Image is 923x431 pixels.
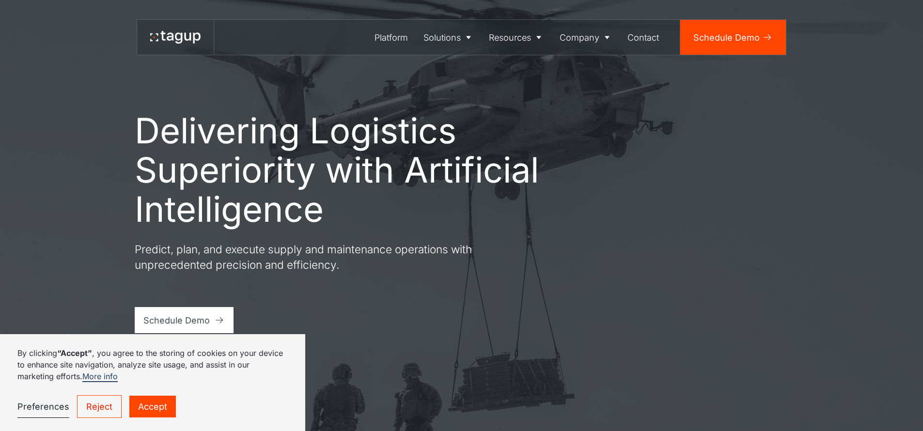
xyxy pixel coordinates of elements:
[129,396,176,417] a: Accept
[135,242,484,272] p: Predict, plan, and execute supply and maintenance operations with unprecedented precision and eff...
[82,371,118,382] a: More info
[57,348,92,358] strong: “Accept”
[560,31,599,44] div: Company
[423,31,461,44] div: Solutions
[17,396,69,418] a: Preferences
[482,20,552,55] a: Resources
[680,20,786,55] a: Schedule Demo
[416,20,482,55] a: Solutions
[143,314,210,327] div: Schedule Demo
[135,307,234,333] a: Schedule Demo
[552,20,620,55] a: Company
[489,31,531,44] div: Resources
[135,111,542,229] h1: Delivering Logistics Superiority with Artificial Intelligence
[17,347,288,382] p: By clicking , you agree to the storing of cookies on your device to enhance site navigation, anal...
[620,20,667,55] a: Contact
[367,20,416,55] a: Platform
[627,31,659,44] div: Contact
[693,31,760,44] div: Schedule Demo
[77,395,122,418] a: Reject
[375,31,408,44] div: Platform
